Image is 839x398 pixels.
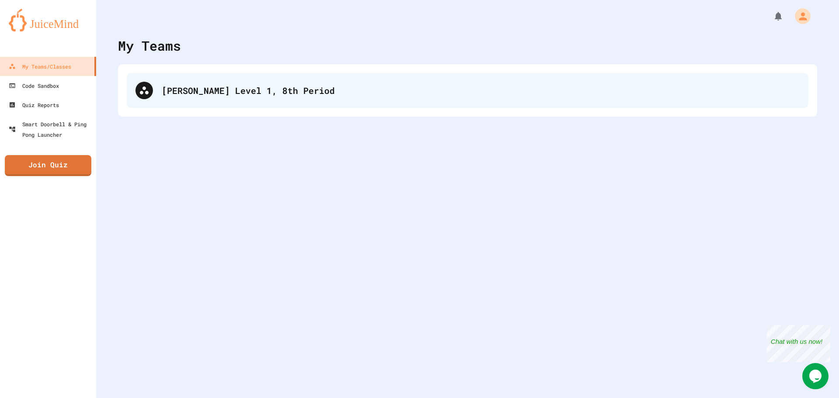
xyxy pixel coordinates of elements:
div: [PERSON_NAME] Level 1, 8th Period [162,84,800,97]
div: Smart Doorbell & Ping Pong Launcher [9,119,93,140]
div: My Notifications [757,9,786,24]
a: Join Quiz [5,155,91,176]
div: My Account [786,6,813,26]
div: My Teams/Classes [9,61,71,72]
div: Code Sandbox [9,80,59,91]
iframe: chat widget [766,325,830,362]
div: [PERSON_NAME] Level 1, 8th Period [127,73,808,108]
iframe: chat widget [802,363,830,389]
div: My Teams [118,36,181,55]
img: logo-orange.svg [9,9,87,31]
div: Quiz Reports [9,100,59,110]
